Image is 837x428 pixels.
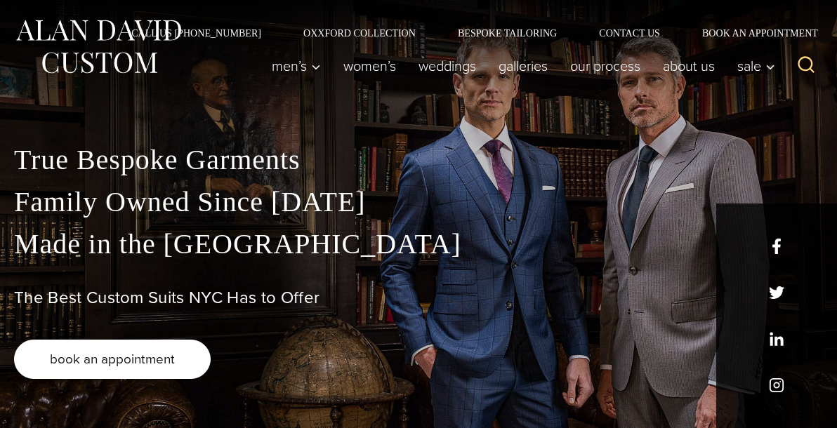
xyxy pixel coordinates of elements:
[487,52,559,80] a: Galleries
[110,28,823,38] nav: Secondary Navigation
[282,28,437,38] a: Oxxford Collection
[14,139,823,265] p: True Bespoke Garments Family Owned Since [DATE] Made in the [GEOGRAPHIC_DATA]
[578,28,681,38] a: Contact Us
[14,15,183,78] img: Alan David Custom
[261,52,332,80] button: Men’s sub menu toggle
[437,28,578,38] a: Bespoke Tailoring
[110,28,282,38] a: Call Us [PHONE_NUMBER]
[332,52,407,80] a: Women’s
[261,52,782,80] nav: Primary Navigation
[14,340,211,379] a: book an appointment
[681,28,823,38] a: Book an Appointment
[50,349,175,369] span: book an appointment
[726,52,782,80] button: Sale sub menu toggle
[14,288,823,308] h1: The Best Custom Suits NYC Has to Offer
[652,52,726,80] a: About Us
[407,52,487,80] a: weddings
[559,52,652,80] a: Our Process
[789,49,823,83] button: View Search Form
